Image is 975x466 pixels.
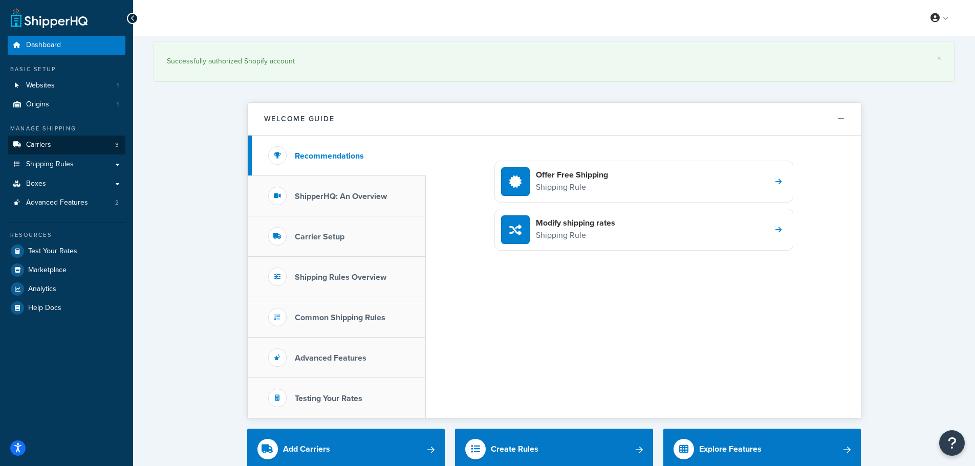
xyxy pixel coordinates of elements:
h3: Carrier Setup [295,232,344,241]
h3: Advanced Features [295,353,366,363]
span: 2 [115,198,119,207]
li: Advanced Features [8,193,125,212]
a: Origins1 [8,95,125,114]
span: Carriers [26,141,51,149]
a: Websites1 [8,76,125,95]
span: Boxes [26,180,46,188]
span: Websites [26,81,55,90]
span: 3 [115,141,119,149]
div: Add Carriers [283,442,330,456]
span: Dashboard [26,41,61,50]
a: Advanced Features2 [8,193,125,212]
a: Marketplace [8,261,125,279]
div: Explore Features [699,442,762,456]
span: 1 [117,100,119,109]
a: Help Docs [8,299,125,317]
h4: Offer Free Shipping [536,169,608,181]
p: Shipping Rule [536,229,615,242]
a: × [937,54,941,62]
span: Help Docs [28,304,61,313]
button: Open Resource Center [939,430,965,456]
p: Shipping Rule [536,181,608,194]
div: Manage Shipping [8,124,125,133]
a: Boxes [8,174,125,193]
span: Shipping Rules [26,160,74,169]
a: Dashboard [8,36,125,55]
button: Welcome Guide [248,103,861,136]
h3: ShipperHQ: An Overview [295,192,387,201]
div: Resources [8,231,125,239]
h3: Common Shipping Rules [295,313,385,322]
li: Origins [8,95,125,114]
a: Test Your Rates [8,242,125,260]
h3: Shipping Rules Overview [295,273,386,282]
a: Shipping Rules [8,155,125,174]
span: Analytics [28,285,56,294]
li: Websites [8,76,125,95]
div: Create Rules [491,442,538,456]
span: Origins [26,100,49,109]
span: Marketplace [28,266,67,275]
div: Successfully authorized Shopify account [167,54,941,69]
a: Analytics [8,280,125,298]
span: 1 [117,81,119,90]
a: Carriers3 [8,136,125,154]
h3: Testing Your Rates [295,394,362,403]
span: Advanced Features [26,198,88,207]
h3: Recommendations [295,151,364,161]
div: Basic Setup [8,65,125,74]
h2: Welcome Guide [264,115,335,123]
span: Test Your Rates [28,247,77,256]
h4: Modify shipping rates [536,217,615,229]
li: Carriers [8,136,125,154]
